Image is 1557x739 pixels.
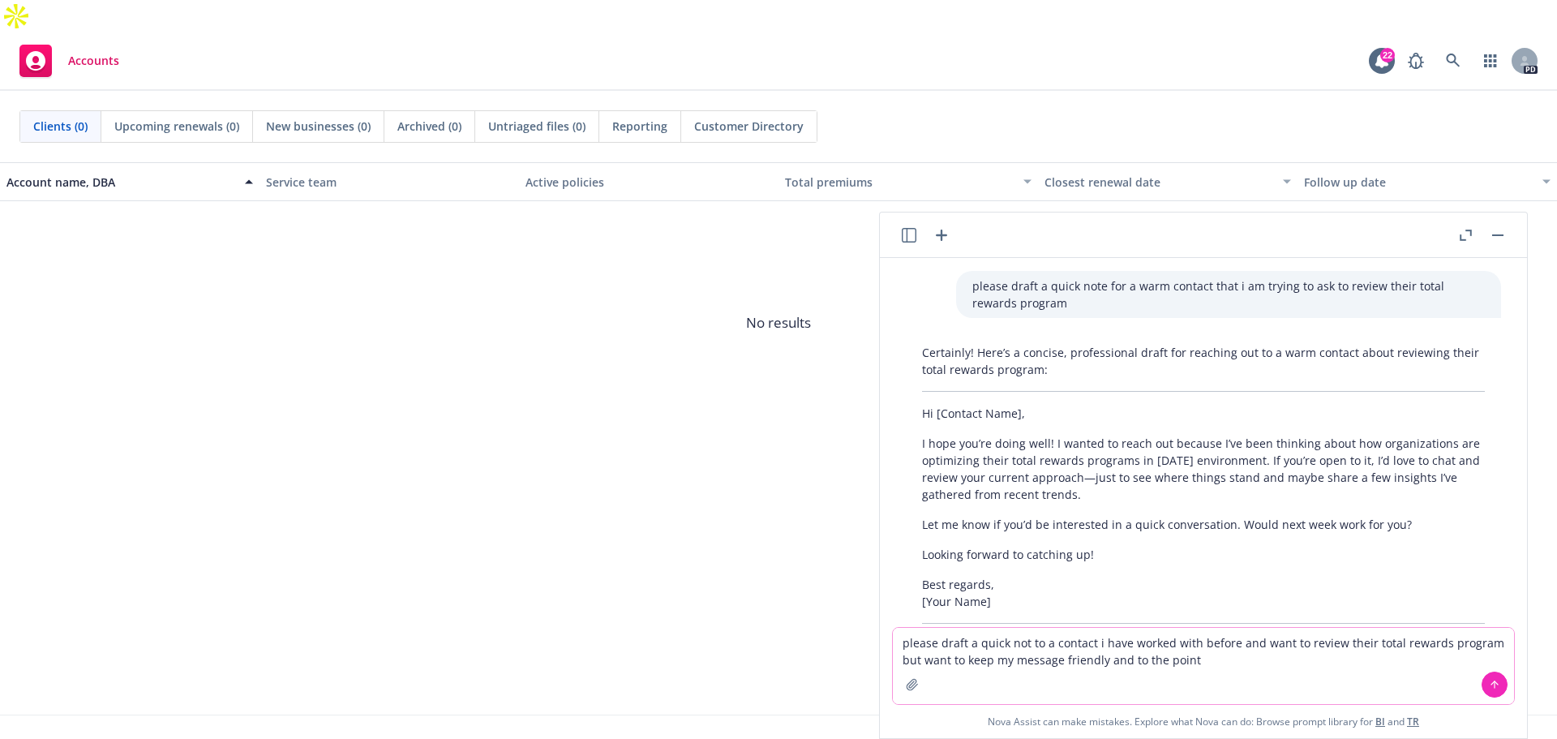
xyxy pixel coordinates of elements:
[33,118,88,135] span: Clients (0)
[1038,162,1297,201] button: Closest renewal date
[259,162,519,201] button: Service team
[922,435,1485,503] p: I hope you’re doing well! I wanted to reach out because I’ve been thinking about how organization...
[488,118,585,135] span: Untriaged files (0)
[519,162,778,201] button: Active policies
[1297,162,1557,201] button: Follow up date
[922,344,1485,378] p: Certainly! Here’s a concise, professional draft for reaching out to a warm contact about reviewin...
[886,705,1521,738] span: Nova Assist can make mistakes. Explore what Nova can do: Browse prompt library for and
[1380,48,1395,62] div: 22
[972,277,1485,311] p: please draft a quick note for a warm contact that i am trying to ask to review their total reward...
[1474,45,1507,77] a: Switch app
[1407,715,1419,728] a: TR
[922,405,1485,422] p: Hi [Contact Name],
[13,38,126,84] a: Accounts
[397,118,461,135] span: Archived (0)
[922,516,1485,533] p: Let me know if you’d be interested in a quick conversation. Would next week work for you?
[922,546,1485,563] p: Looking forward to catching up!
[1375,715,1385,728] a: BI
[525,174,772,191] div: Active policies
[922,576,1485,610] p: Best regards, [Your Name]
[785,174,1014,191] div: Total premiums
[1044,174,1273,191] div: Closest renewal date
[1400,45,1432,77] a: Report a Bug
[114,118,239,135] span: Upcoming renewals (0)
[1437,45,1469,77] a: Search
[266,174,513,191] div: Service team
[694,118,804,135] span: Customer Directory
[1304,174,1533,191] div: Follow up date
[778,162,1038,201] button: Total premiums
[68,54,119,67] span: Accounts
[612,118,667,135] span: Reporting
[893,628,1514,704] textarea: please draft a quick not to a contact i have worked with before and want to review their total re...
[266,118,371,135] span: New businesses (0)
[6,174,235,191] div: Account name, DBA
